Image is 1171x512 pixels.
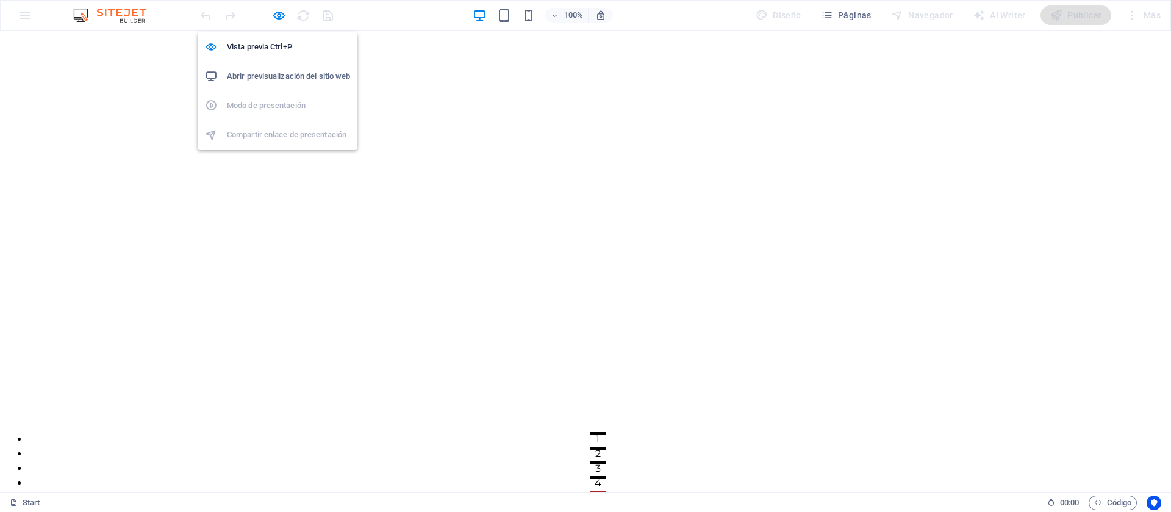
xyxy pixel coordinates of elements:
h6: 100% [564,8,583,23]
button: 1 [590,402,606,405]
span: Código [1094,496,1131,510]
div: Diseño (Ctrl+Alt+Y) [751,5,806,25]
button: Código [1089,496,1137,510]
h6: Abrir previsualización del sitio web [227,69,350,84]
img: Editor Logo [70,8,162,23]
button: Páginas [816,5,876,25]
i: Al redimensionar, ajustar el nivel de zoom automáticamente para ajustarse al dispositivo elegido. [595,10,606,21]
button: 100% [545,8,589,23]
span: 00 00 [1060,496,1079,510]
h6: Vista previa Ctrl+P [227,40,350,54]
button: Usercentrics [1147,496,1161,510]
a: Haz clic para cancelar la selección y doble clic para abrir páginas [10,496,40,510]
button: 4 [590,445,606,449]
span: : [1069,498,1070,507]
button: 2 [590,416,606,419]
span: Páginas [821,9,872,21]
button: 3 [590,431,606,434]
h6: Tiempo de la sesión [1047,496,1080,510]
button: 5 [590,460,606,463]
